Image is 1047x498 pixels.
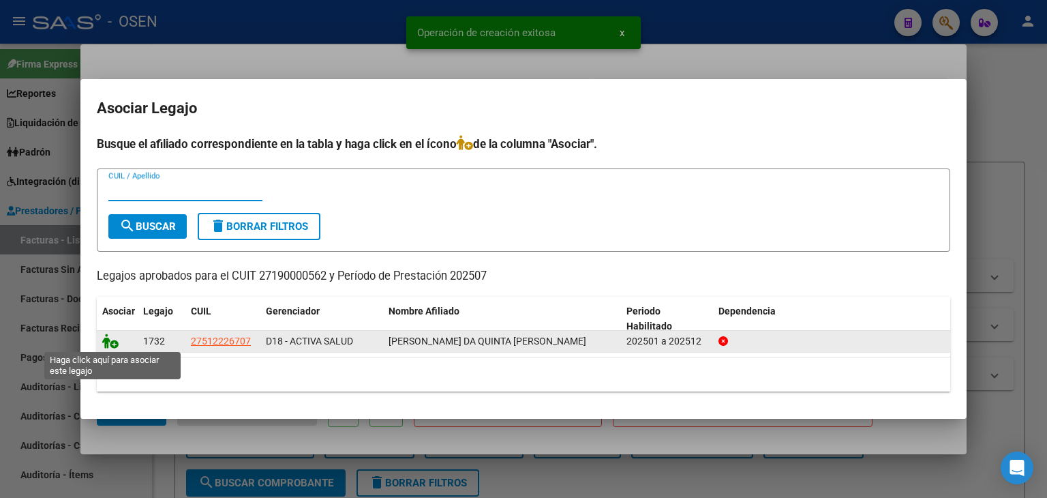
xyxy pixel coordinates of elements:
[119,220,176,233] span: Buscar
[143,306,173,317] span: Legajo
[1001,452,1033,484] div: Open Intercom Messenger
[266,306,320,317] span: Gerenciador
[626,334,708,349] div: 202501 a 202512
[143,336,165,347] span: 1732
[185,297,260,342] datatable-header-cell: CUIL
[191,306,211,317] span: CUIL
[210,218,226,234] mat-icon: delete
[97,135,950,153] h4: Busque el afiliado correspondiente en la tabla y haga click en el ícono de la columna "Asociar".
[389,336,586,347] span: ALVES DA QUINTA MILAGROS JAZMIN
[266,336,353,347] span: D18 - ACTIVA SALUD
[210,220,308,233] span: Borrar Filtros
[97,297,138,342] datatable-header-cell: Asociar
[389,306,459,317] span: Nombre Afiliado
[138,297,185,342] datatable-header-cell: Legajo
[191,336,251,347] span: 27512226707
[108,214,187,239] button: Buscar
[97,268,950,285] p: Legajos aprobados para el CUIT 27190000562 y Período de Prestación 202507
[713,297,951,342] datatable-header-cell: Dependencia
[383,297,621,342] datatable-header-cell: Nombre Afiliado
[260,297,383,342] datatable-header-cell: Gerenciador
[626,306,672,332] span: Periodo Habilitado
[97,357,950,392] div: 1 registros
[119,218,136,234] mat-icon: search
[198,213,320,240] button: Borrar Filtros
[97,96,950,121] h2: Asociar Legajo
[718,306,776,317] span: Dependencia
[621,297,713,342] datatable-header-cell: Periodo Habilitado
[102,306,135,317] span: Asociar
